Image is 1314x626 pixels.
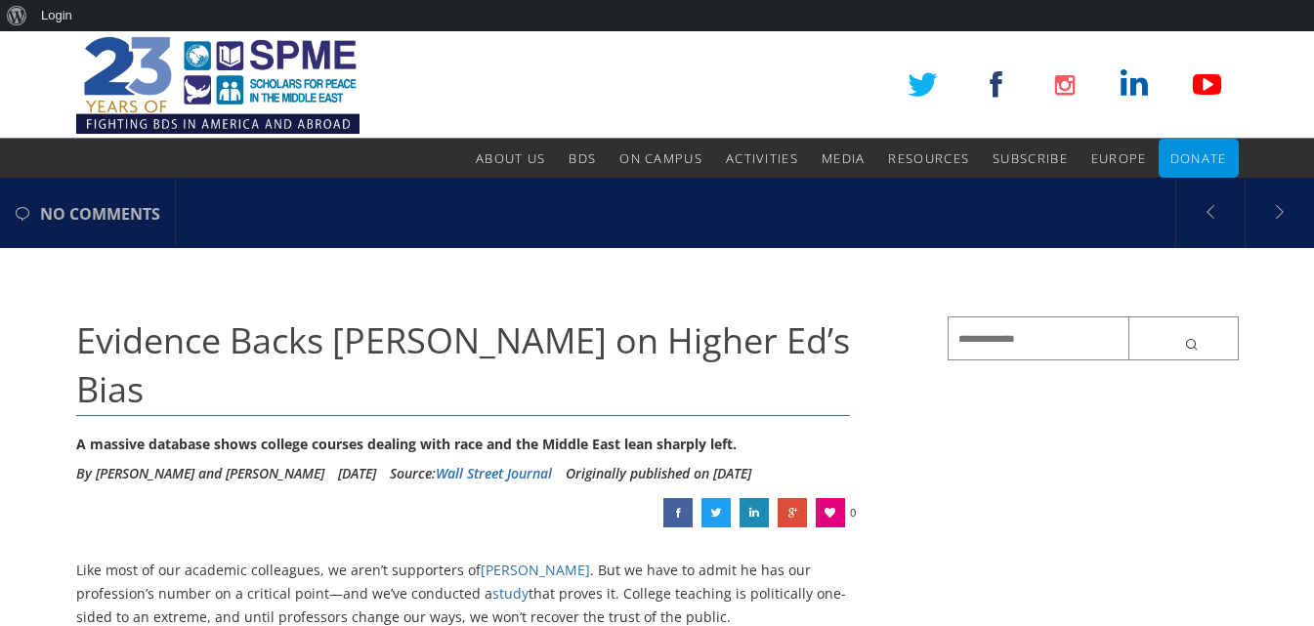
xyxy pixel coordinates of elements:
a: Evidence Backs Trump on Higher Ed’s Bias [778,498,807,527]
span: BDS [569,149,596,167]
span: Evidence Backs [PERSON_NAME] on Higher Ed’s Bias [76,316,850,413]
a: BDS [569,139,596,178]
span: Donate [1170,149,1227,167]
li: Originally published on [DATE] [566,459,751,488]
span: Europe [1091,149,1147,167]
span: About Us [476,149,545,167]
span: Resources [888,149,969,167]
span: Subscribe [993,149,1068,167]
a: Donate [1170,139,1227,178]
a: [PERSON_NAME] [481,561,590,579]
img: SPME [76,31,360,139]
a: study [492,584,529,603]
a: Evidence Backs Trump on Higher Ed’s Bias [740,498,769,527]
span: Media [822,149,866,167]
a: Evidence Backs Trump on Higher Ed’s Bias [663,498,693,527]
div: A massive database shows college courses dealing with race and the Middle East lean sharply left. [76,430,851,459]
span: Activities [726,149,798,167]
li: By [PERSON_NAME] and [PERSON_NAME] [76,459,324,488]
span: 0 [850,498,856,527]
a: About Us [476,139,545,178]
div: Source: [390,459,552,488]
a: Resources [888,139,969,178]
a: On Campus [619,139,702,178]
a: Activities [726,139,798,178]
a: Subscribe [993,139,1068,178]
li: [DATE] [338,459,376,488]
span: no comments [40,180,160,248]
a: Media [822,139,866,178]
a: Wall Street Journal [436,464,552,482]
span: On Campus [619,149,702,167]
a: Europe [1091,139,1147,178]
a: Evidence Backs Trump on Higher Ed’s Bias [701,498,731,527]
